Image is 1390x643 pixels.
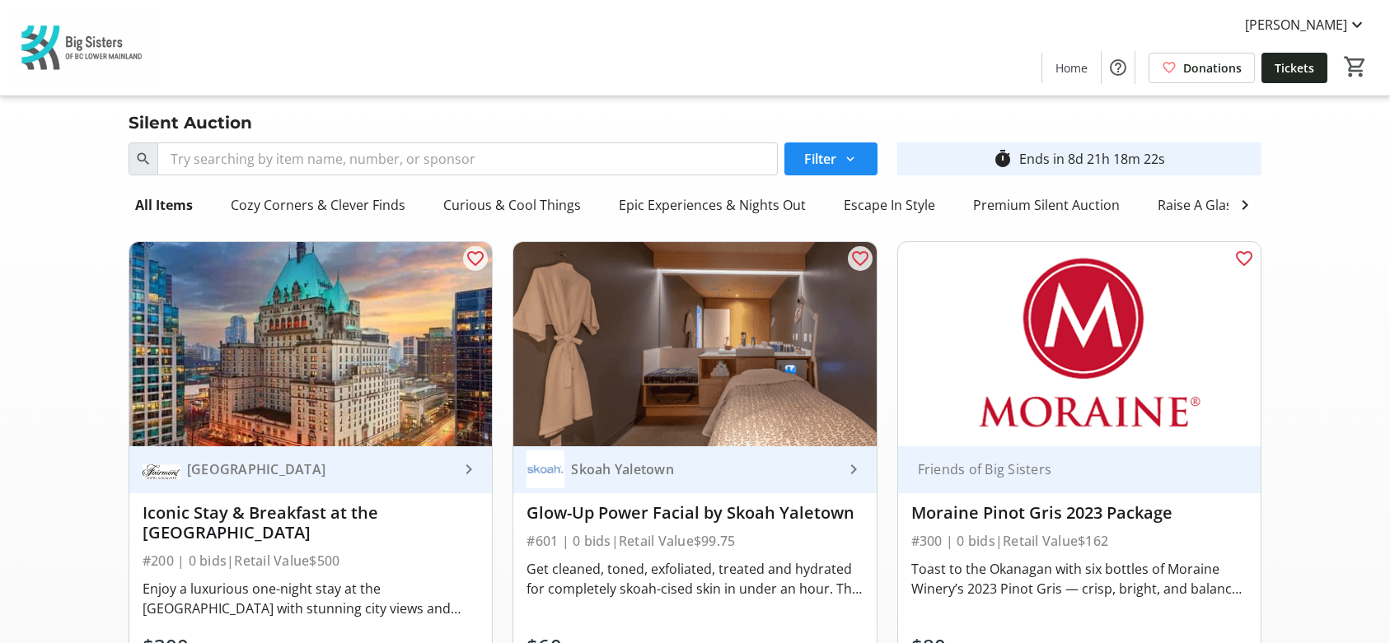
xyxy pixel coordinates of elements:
button: Cart [1341,52,1370,82]
div: Glow-Up Power Facial by Skoah Yaletown [527,503,863,523]
div: All Items [129,189,199,221]
a: Tickets [1261,53,1327,83]
div: Moraine Pinot Gris 2023 Package [911,503,1247,523]
span: [PERSON_NAME] [1245,15,1347,35]
span: Home [1055,59,1088,77]
div: [GEOGRAPHIC_DATA] [180,461,459,478]
a: Skoah YaletownSkoah Yaletown [513,446,876,493]
div: Silent Auction [119,109,262,136]
div: Cozy Corners & Clever Finds [224,189,412,221]
input: Try searching by item name, number, or sponsor [157,142,778,175]
mat-icon: keyboard_arrow_right [844,459,863,479]
img: Glow-Up Power Facial by Skoah Yaletown [513,242,876,446]
div: Skoah Yaletown [564,461,843,478]
div: Escape In Style [837,189,942,221]
div: #300 | 0 bids | Retail Value $162 [911,529,1247,552]
button: Help [1102,51,1135,84]
img: Hotel Fairmont Vancouver [143,450,180,488]
div: Friends of Big Sisters [911,461,1228,478]
div: Premium Silent Auction [966,189,1126,221]
div: Enjoy a luxurious one-night stay at the [GEOGRAPHIC_DATA] with stunning city views and breakfast ... [143,579,479,618]
img: Big Sisters of BC Lower Mainland's Logo [10,7,157,89]
mat-icon: favorite_outline [466,249,485,268]
mat-icon: favorite_outline [850,249,870,268]
div: Get cleaned, toned, exfoliated, treated and hydrated for completely skoah-cised skin in under an ... [527,559,863,599]
a: Donations [1149,53,1255,83]
div: Iconic Stay & Breakfast at the [GEOGRAPHIC_DATA] [143,503,479,543]
span: Tickets [1275,59,1314,77]
img: Skoah Yaletown [527,450,564,488]
div: Epic Experiences & Nights Out [612,189,812,221]
div: Raise A Glass [1151,189,1246,221]
a: Hotel Fairmont Vancouver[GEOGRAPHIC_DATA] [129,446,492,493]
mat-icon: favorite_outline [1234,249,1254,268]
mat-icon: timer_outline [993,149,1013,169]
a: Home [1042,53,1101,83]
button: Filter [784,142,878,175]
span: Donations [1183,59,1242,77]
button: [PERSON_NAME] [1232,12,1380,38]
div: Curious & Cool Things [437,189,587,221]
img: Moraine Pinot Gris 2023 Package [898,242,1261,446]
div: #601 | 0 bids | Retail Value $99.75 [527,529,863,552]
div: Toast to the Okanagan with six bottles of Moraine Winery’s 2023 Pinot Gris — crisp, bright, and b... [911,559,1247,599]
span: Filter [804,149,836,169]
div: #200 | 0 bids | Retail Value $500 [143,549,479,572]
img: Iconic Stay & Breakfast at the Fairmont [129,242,492,446]
div: Ends in 8d 21h 18m 22s [1019,149,1165,169]
mat-icon: keyboard_arrow_right [459,459,479,479]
